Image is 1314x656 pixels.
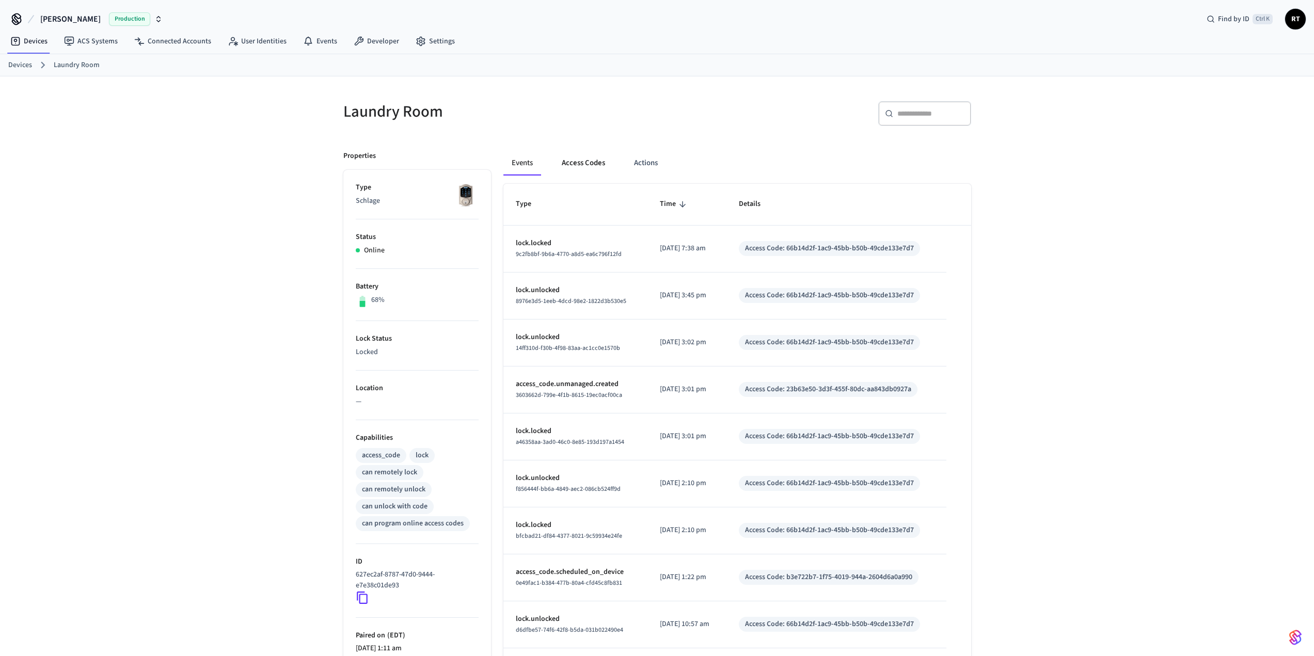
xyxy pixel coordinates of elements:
[362,467,417,478] div: can remotely lock
[343,101,651,122] h5: Laundry Room
[516,250,622,259] span: 9c2fb8bf-9b6a-4770-a8d5-ea6c796f12fd
[516,426,635,437] p: lock.locked
[660,290,714,301] p: [DATE] 3:45 pm
[407,32,463,51] a: Settings
[356,281,479,292] p: Battery
[356,383,479,394] p: Location
[385,630,405,641] span: ( EDT )
[516,532,622,540] span: bfcbad21-df84-4377-8021-9c59934e24fe
[745,384,911,395] div: Access Code: 23b63e50-3d3f-455f-80dc-aa843db0927a
[295,32,345,51] a: Events
[356,196,479,206] p: Schlage
[516,379,635,390] p: access_code.unmanaged.created
[516,438,624,446] span: a46358aa-3ad0-46c0-8e85-193d197a1454
[356,569,474,591] p: 627ec2af-8787-47d0-9444-e7e38c01de93
[516,473,635,484] p: lock.unlocked
[345,32,407,51] a: Developer
[553,151,613,175] button: Access Codes
[660,478,714,489] p: [DATE] 2:10 pm
[1253,14,1273,24] span: Ctrl K
[516,238,635,249] p: lock.locked
[516,614,635,625] p: lock.unlocked
[745,572,912,583] div: Access Code: b3e722b7-1f75-4019-944a-2604d6a0a990
[745,525,914,536] div: Access Code: 66b14d2f-1ac9-45bb-b50b-49cde133e7d7
[660,196,689,212] span: Time
[660,337,714,348] p: [DATE] 3:02 pm
[745,243,914,254] div: Access Code: 66b14d2f-1ac9-45bb-b50b-49cde133e7d7
[356,182,479,193] p: Type
[356,433,479,443] p: Capabilities
[660,525,714,536] p: [DATE] 2:10 pm
[660,431,714,442] p: [DATE] 3:01 pm
[8,60,32,71] a: Devices
[739,196,774,212] span: Details
[660,572,714,583] p: [DATE] 1:22 pm
[2,32,56,51] a: Devices
[356,396,479,407] p: —
[362,501,428,512] div: can unlock with code
[745,478,914,489] div: Access Code: 66b14d2f-1ac9-45bb-b50b-49cde133e7d7
[371,295,385,306] p: 68%
[109,12,150,26] span: Production
[503,151,971,175] div: ant example
[356,232,479,243] p: Status
[453,182,479,208] img: Schlage Sense Smart Deadbolt with Camelot Trim, Front
[516,344,620,353] span: 14ff310d-f30b-4f98-83aa-ac1cc0e1570b
[745,337,914,348] div: Access Code: 66b14d2f-1ac9-45bb-b50b-49cde133e7d7
[56,32,126,51] a: ACS Systems
[516,520,635,531] p: lock.locked
[516,297,626,306] span: 8976e3d5-1eeb-4dcd-98e2-1822d3b530e5
[1218,14,1249,24] span: Find by ID
[219,32,295,51] a: User Identities
[40,13,101,25] span: [PERSON_NAME]
[660,619,714,630] p: [DATE] 10:57 am
[362,518,464,529] div: can program online access codes
[660,243,714,254] p: [DATE] 7:38 am
[416,450,429,461] div: lock
[516,196,545,212] span: Type
[1289,629,1302,646] img: SeamLogoGradient.69752ec5.svg
[1198,10,1281,28] div: Find by IDCtrl K
[516,567,635,578] p: access_code.scheduled_on_device
[745,431,914,442] div: Access Code: 66b14d2f-1ac9-45bb-b50b-49cde133e7d7
[343,151,376,162] p: Properties
[356,630,479,641] p: Paired on
[1285,9,1306,29] button: RT
[503,151,541,175] button: Events
[745,619,914,630] div: Access Code: 66b14d2f-1ac9-45bb-b50b-49cde133e7d7
[626,151,666,175] button: Actions
[1286,10,1305,28] span: RT
[516,332,635,343] p: lock.unlocked
[516,485,621,493] span: f856444f-bb6a-4849-aec2-086cb524ff9d
[356,333,479,344] p: Lock Status
[362,450,400,461] div: access_code
[126,32,219,51] a: Connected Accounts
[516,626,623,634] span: d6dfbe57-74f6-42f8-b5da-031b022490e4
[516,285,635,296] p: lock.unlocked
[516,391,622,399] span: 3603662d-799e-4f1b-8615-19ec0acf00ca
[356,643,479,654] p: [DATE] 1:11 am
[364,245,385,256] p: Online
[356,347,479,358] p: Locked
[356,556,479,567] p: ID
[660,384,714,395] p: [DATE] 3:01 pm
[54,60,100,71] a: Laundry Room
[362,484,425,495] div: can remotely unlock
[516,579,622,587] span: 0e49fac1-b384-477b-80a4-cfd45c8fb831
[745,290,914,301] div: Access Code: 66b14d2f-1ac9-45bb-b50b-49cde133e7d7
